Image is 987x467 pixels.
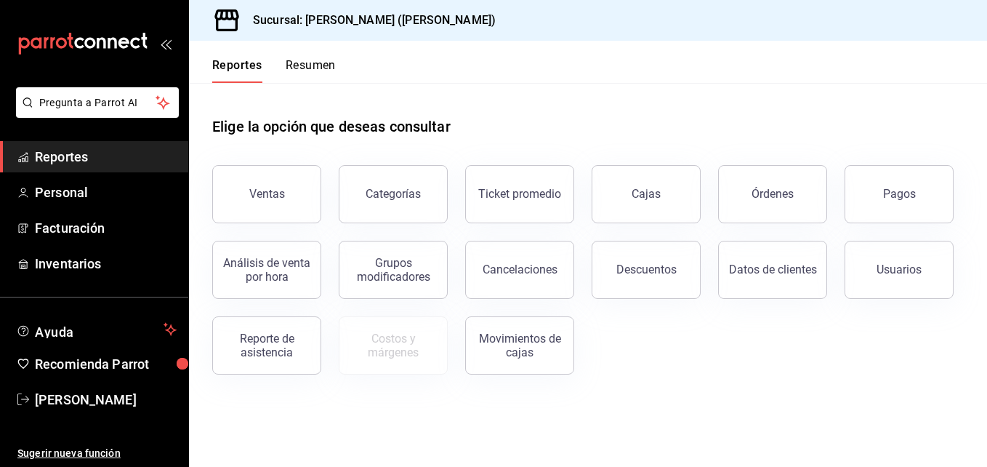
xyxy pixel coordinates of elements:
button: Pregunta a Parrot AI [16,87,179,118]
button: Pagos [845,165,954,223]
button: Categorías [339,165,448,223]
div: Movimientos de cajas [475,332,565,359]
button: Reporte de asistencia [212,316,321,375]
button: Usuarios [845,241,954,299]
font: Recomienda Parrot [35,356,149,372]
font: [PERSON_NAME] [35,392,137,407]
button: Cancelaciones [465,241,574,299]
font: Inventarios [35,256,101,271]
button: Análisis de venta por hora [212,241,321,299]
font: Reportes [35,149,88,164]
button: open_drawer_menu [160,38,172,49]
button: Reportes [212,58,262,83]
font: Resumen [286,58,336,73]
button: Ventas [212,165,321,223]
h1: Elige la opción que deseas consultar [212,116,451,137]
div: Categorías [366,187,421,201]
button: Datos de clientes [718,241,827,299]
div: Ventas [249,187,285,201]
div: Ticket promedio [478,187,561,201]
button: Grupos modificadores [339,241,448,299]
span: Pregunta a Parrot AI [39,95,156,111]
div: Descuentos [616,263,677,276]
div: Usuarios [877,263,922,276]
div: Reporte de asistencia [222,332,312,359]
font: Personal [35,185,88,200]
div: Órdenes [752,187,794,201]
div: Costos y márgenes [348,332,438,359]
div: Cajas [632,185,661,203]
div: Pagos [883,187,916,201]
div: Cancelaciones [483,263,557,276]
div: Pestañas de navegación [212,58,336,83]
span: Ayuda [35,321,158,338]
button: Órdenes [718,165,827,223]
button: Ticket promedio [465,165,574,223]
button: Contrata inventarios para ver este reporte [339,316,448,375]
div: Datos de clientes [729,263,817,276]
button: Descuentos [592,241,701,299]
a: Cajas [592,165,701,223]
div: Grupos modificadores [348,256,438,284]
font: Sugerir nueva función [17,447,121,459]
font: Facturación [35,220,105,236]
h3: Sucursal: [PERSON_NAME] ([PERSON_NAME]) [241,12,496,29]
a: Pregunta a Parrot AI [10,105,179,121]
div: Análisis de venta por hora [222,256,312,284]
button: Movimientos de cajas [465,316,574,375]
